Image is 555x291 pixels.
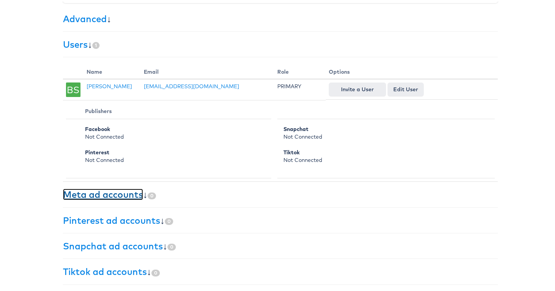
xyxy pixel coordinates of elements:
b: Tiktok [283,147,300,154]
th: Publishers [66,102,271,118]
h3: ↓ [63,214,498,224]
th: Email [141,63,274,78]
h3: ↓ [63,265,498,275]
td: PRIMARY [274,78,326,99]
a: [PERSON_NAME] [87,81,132,88]
span: 1 [92,40,100,47]
b: Snapchat [283,124,309,131]
h3: ↓ [63,38,498,48]
a: Edit User [388,81,424,95]
h3: ↓ [63,239,498,249]
th: Options [326,63,498,78]
div: Not Connected [85,147,262,162]
a: Tiktok ad accounts [63,264,147,276]
a: [EMAIL_ADDRESS][DOMAIN_NAME] [144,81,239,88]
div: Not Connected [283,147,486,162]
div: Not Connected [85,124,262,139]
button: Invite a User [329,81,386,95]
h3: ↓ [63,188,498,198]
b: Facebook [85,124,110,131]
a: Pinterest ad accounts [63,213,160,225]
div: BS [66,81,80,95]
a: Snapchat ad accounts [63,239,163,250]
span: 0 [151,268,160,275]
a: Advanced [63,11,107,23]
span: 0 [165,217,173,223]
th: Name [84,63,141,78]
div: Not Connected [283,124,486,139]
a: Users [63,37,88,48]
th: Role [274,63,326,78]
span: 0 [148,191,156,198]
b: Pinterest [85,147,109,154]
a: Meta ad accounts [63,187,143,199]
span: 0 [167,242,176,249]
h3: ↓ [63,12,498,22]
